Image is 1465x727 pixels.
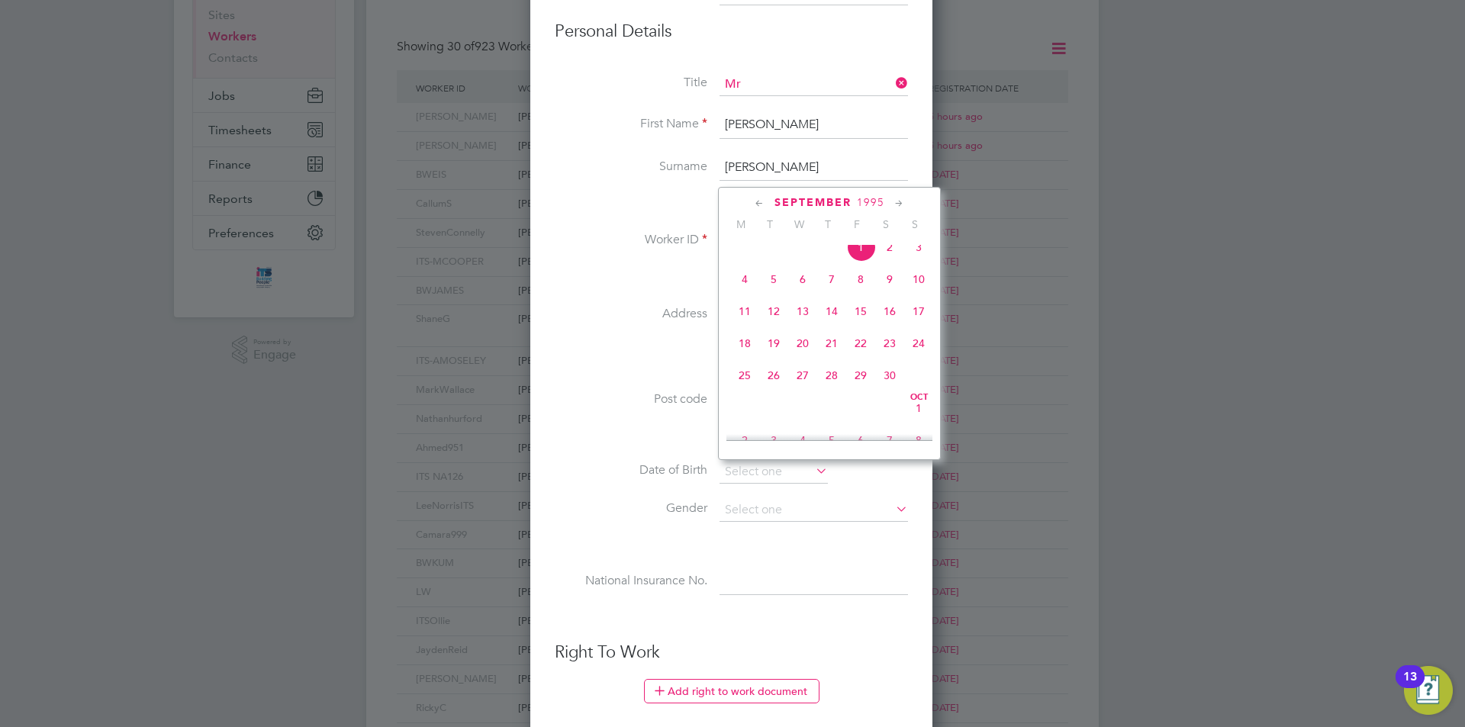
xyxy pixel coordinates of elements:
span: 28 [817,361,846,390]
label: Surname [555,159,707,175]
span: W [784,217,813,231]
span: 7 [817,265,846,294]
span: 11 [730,297,759,326]
span: 7 [875,426,904,455]
span: 19 [759,329,788,358]
span: 24 [904,329,933,358]
label: First Name [555,116,707,132]
span: 2 [875,233,904,262]
span: 3 [759,426,788,455]
span: S [900,217,929,231]
input: Select one [720,73,908,96]
span: 1 [904,394,933,423]
span: 14 [817,297,846,326]
span: 4 [730,265,759,294]
span: 21 [817,329,846,358]
span: 1 [846,233,875,262]
span: 1995 [857,196,884,209]
span: T [813,217,842,231]
span: 12 [759,297,788,326]
label: Post code [555,391,707,407]
label: Gender [555,500,707,516]
span: 2 [730,426,759,455]
span: 23 [875,329,904,358]
span: 17 [904,297,933,326]
span: 25 [730,361,759,390]
span: 30 [875,361,904,390]
label: Title [555,75,707,91]
button: Open Resource Center, 13 new notifications [1404,666,1453,715]
span: 9 [875,265,904,294]
span: 5 [817,426,846,455]
button: Add right to work document [644,679,819,703]
span: M [726,217,755,231]
span: Oct [904,394,933,401]
label: Worker ID [555,232,707,248]
div: 13 [1403,677,1417,696]
span: 8 [904,426,933,455]
span: 10 [904,265,933,294]
span: 8 [846,265,875,294]
input: Select one [720,499,908,522]
h3: Right To Work [555,642,908,664]
span: T [755,217,784,231]
span: 16 [875,297,904,326]
span: 13 [788,297,817,326]
span: 5 [759,265,788,294]
label: Date of Birth [555,462,707,478]
input: Select one [720,461,828,484]
span: 18 [730,329,759,358]
span: 29 [846,361,875,390]
span: 6 [846,426,875,455]
span: 6 [788,265,817,294]
span: F [842,217,871,231]
span: September [774,196,852,209]
span: 22 [846,329,875,358]
h3: Personal Details [555,21,908,43]
label: Address [555,306,707,322]
label: National Insurance No. [555,573,707,589]
span: 20 [788,329,817,358]
span: 15 [846,297,875,326]
span: 3 [904,233,933,262]
span: 27 [788,361,817,390]
span: 26 [759,361,788,390]
span: 4 [788,426,817,455]
span: S [871,217,900,231]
